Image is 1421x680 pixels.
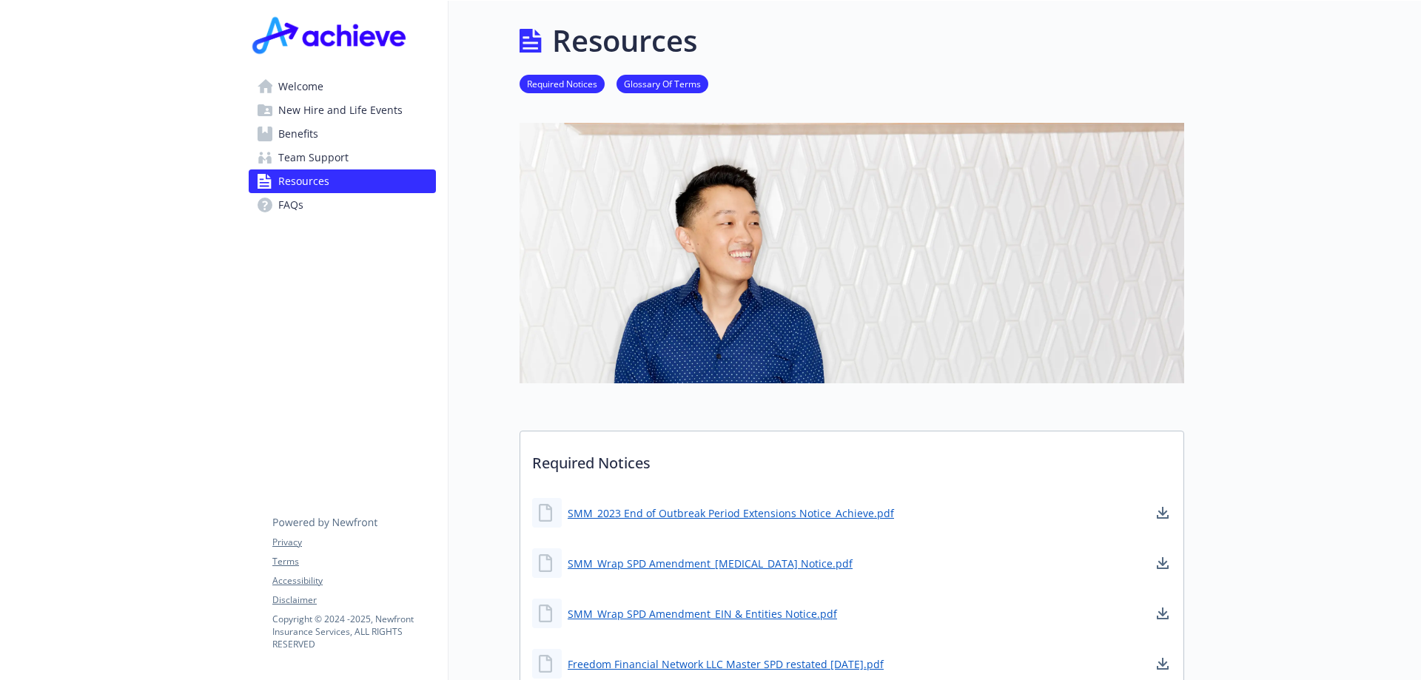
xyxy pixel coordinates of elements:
p: Copyright © 2024 - 2025 , Newfront Insurance Services, ALL RIGHTS RESERVED [272,613,435,650]
a: Required Notices [520,76,605,90]
a: download document [1154,655,1172,673]
span: FAQs [278,193,303,217]
a: Accessibility [272,574,435,588]
a: SMM_Wrap SPD Amendment_[MEDICAL_DATA] Notice.pdf [568,556,853,571]
a: Terms [272,555,435,568]
a: New Hire and Life Events [249,98,436,122]
a: Resources [249,169,436,193]
a: Team Support [249,146,436,169]
span: Resources [278,169,329,193]
a: Welcome [249,75,436,98]
span: Welcome [278,75,323,98]
img: resources page banner [520,123,1184,383]
a: Freedom Financial Network LLC Master SPD restated [DATE].pdf [568,656,884,672]
a: SMM_2023 End of Outbreak Period Extensions Notice_Achieve.pdf [568,505,894,521]
a: download document [1154,605,1172,622]
a: FAQs [249,193,436,217]
a: SMM_Wrap SPD Amendment_EIN & Entities Notice.pdf [568,606,837,622]
a: Disclaimer [272,593,435,607]
h1: Resources [552,18,697,63]
a: download document [1154,504,1172,522]
p: Required Notices [520,431,1183,486]
a: Glossary Of Terms [617,76,708,90]
span: Benefits [278,122,318,146]
span: New Hire and Life Events [278,98,403,122]
span: Team Support [278,146,349,169]
a: Benefits [249,122,436,146]
a: Privacy [272,536,435,549]
a: download document [1154,554,1172,572]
